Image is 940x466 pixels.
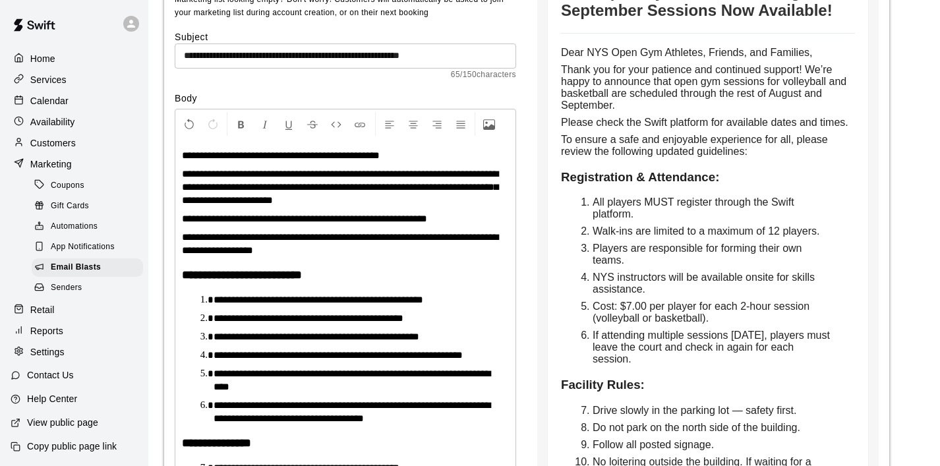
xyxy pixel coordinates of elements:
span: Please check the Swift platform for available dates and times. [561,117,848,128]
p: Help Center [27,392,77,405]
span: Dear NYS Open Gym Athletes, Friends, and Families, [561,47,812,58]
button: Center Align [402,112,425,136]
span: Drive slowly in the parking lot — safety first. [593,405,796,416]
a: Home [11,49,138,69]
button: Upload Image [478,112,500,136]
span: App Notifications [51,241,115,254]
span: Follow all posted signage. [593,439,714,450]
button: Redo [202,112,224,136]
a: Retail [11,300,138,320]
button: Justify Align [450,112,472,136]
a: Reports [11,321,138,341]
span: Automations [51,220,98,233]
label: Body [175,92,516,105]
a: Email Blasts [32,258,148,278]
span: Senders [51,281,82,295]
a: Coupons [32,175,148,196]
span: Thank you for your patience and continued support! We’re happy to announce that open gym sessions... [561,64,850,111]
span: All players MUST register through the Swift platform. [593,196,797,219]
a: Senders [32,278,148,299]
p: Settings [30,345,65,359]
span: If attending multiple sessions [DATE], players must leave the court and check in again for each s... [593,330,833,364]
div: Coupons [32,177,143,195]
span: Players are responsible for forming their own teams. [593,243,805,266]
p: Marketing [30,158,72,171]
a: Gift Cards [32,196,148,216]
a: Settings [11,342,138,362]
span: Cost: $7.00 per player for each 2-hour session (volleyball or basketball). [593,301,813,324]
span: To ensure a safe and enjoyable experience for all, please review the following updated guidelines: [561,134,831,157]
div: Automations [32,218,143,236]
span: Gift Cards [51,200,89,213]
p: View public page [27,416,98,429]
a: Availability [11,112,138,132]
a: Services [11,70,138,90]
span: Do not park on the north side of the building. [593,422,800,433]
a: App Notifications [32,237,148,258]
button: Undo [178,112,200,136]
button: Format Strikethrough [301,112,324,136]
button: Insert Link [349,112,371,136]
a: Automations [32,217,148,237]
label: Subject [175,30,516,44]
p: Retail [30,303,55,316]
button: Format Underline [278,112,300,136]
span: NYS instructors will be available onsite for skills assistance. [593,272,817,295]
span: Email Blasts [51,261,101,274]
p: Contact Us [27,368,74,382]
p: Customers [30,136,76,150]
a: Marketing [11,154,138,174]
p: Availability [30,115,75,129]
button: Format Italics [254,112,276,136]
div: Senders [32,279,143,297]
a: Customers [11,133,138,153]
a: Calendar [11,91,138,111]
span: 65 / 150 characters [175,69,516,82]
button: Right Align [426,112,448,136]
p: Home [30,52,55,65]
span: Walk-ins are limited to a maximum of 12 players. [593,225,819,237]
p: Services [30,73,67,86]
p: Copy public page link [27,440,117,453]
div: Email Blasts [32,258,143,277]
span: Coupons [51,179,84,192]
div: Gift Cards [32,197,143,216]
span: Facility Rules: [561,378,645,392]
button: Insert Code [325,112,347,136]
p: Reports [30,324,63,337]
button: Left Align [378,112,401,136]
div: App Notifications [32,238,143,256]
p: Calendar [30,94,69,107]
span: Registration & Attendance: [561,170,719,184]
button: Format Bold [230,112,252,136]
